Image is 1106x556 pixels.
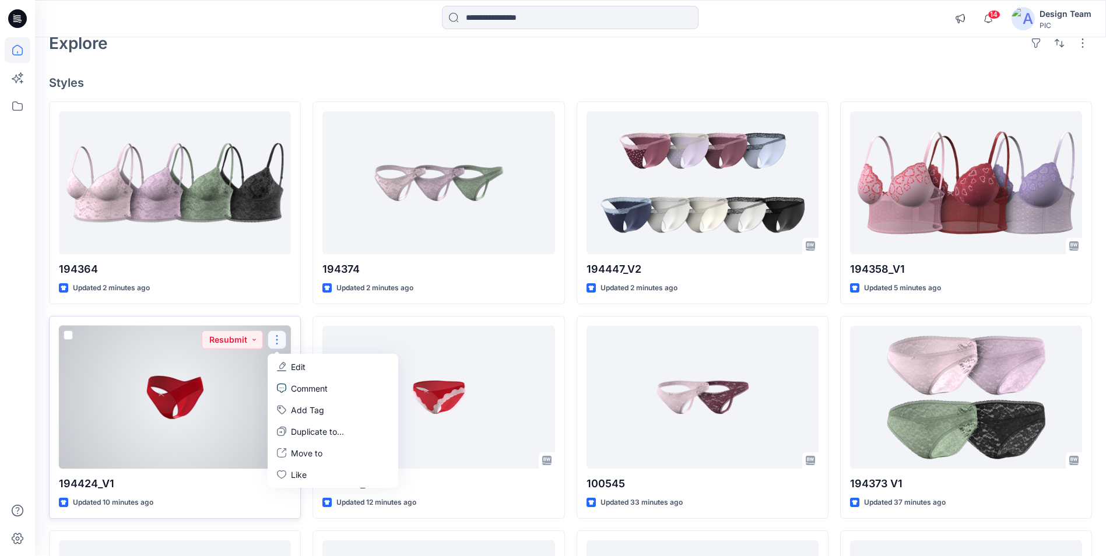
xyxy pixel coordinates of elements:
div: PIC [1040,21,1091,30]
p: 194358_V1 [850,261,1082,277]
p: Updated 33 minutes ago [601,497,683,509]
a: 194358_V1 [850,111,1082,254]
a: 194374 [322,111,554,254]
h4: Styles [49,76,1092,90]
p: Edit [291,361,306,373]
div: Design Team [1040,7,1091,21]
a: Edit [270,356,396,378]
a: 194424_V1 [59,326,291,469]
a: 100545 [587,326,819,469]
p: Updated 12 minutes ago [336,497,416,509]
p: Like [291,469,307,481]
p: 194373 V1 [850,476,1082,492]
p: Updated 10 minutes ago [73,497,153,509]
p: Updated 2 minutes ago [73,282,150,294]
p: Duplicate to... [291,425,344,438]
p: 194374 [322,261,554,277]
h2: Explore [49,34,108,52]
p: 194355_V2 [322,476,554,492]
a: 194447_V2 [587,111,819,254]
p: Updated 2 minutes ago [336,282,413,294]
p: 194424_V1 [59,476,291,492]
p: 100545 [587,476,819,492]
p: Move to [291,447,322,459]
a: 194364 [59,111,291,254]
button: Add Tag [270,399,396,421]
a: 194355_V2 [322,326,554,469]
img: avatar [1012,7,1035,30]
p: Updated 5 minutes ago [864,282,941,294]
p: 194447_V2 [587,261,819,277]
p: Comment [291,382,328,395]
p: 194364 [59,261,291,277]
span: 14 [988,10,1000,19]
p: Updated 37 minutes ago [864,497,946,509]
p: Updated 2 minutes ago [601,282,677,294]
a: 194373 V1 [850,326,1082,469]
